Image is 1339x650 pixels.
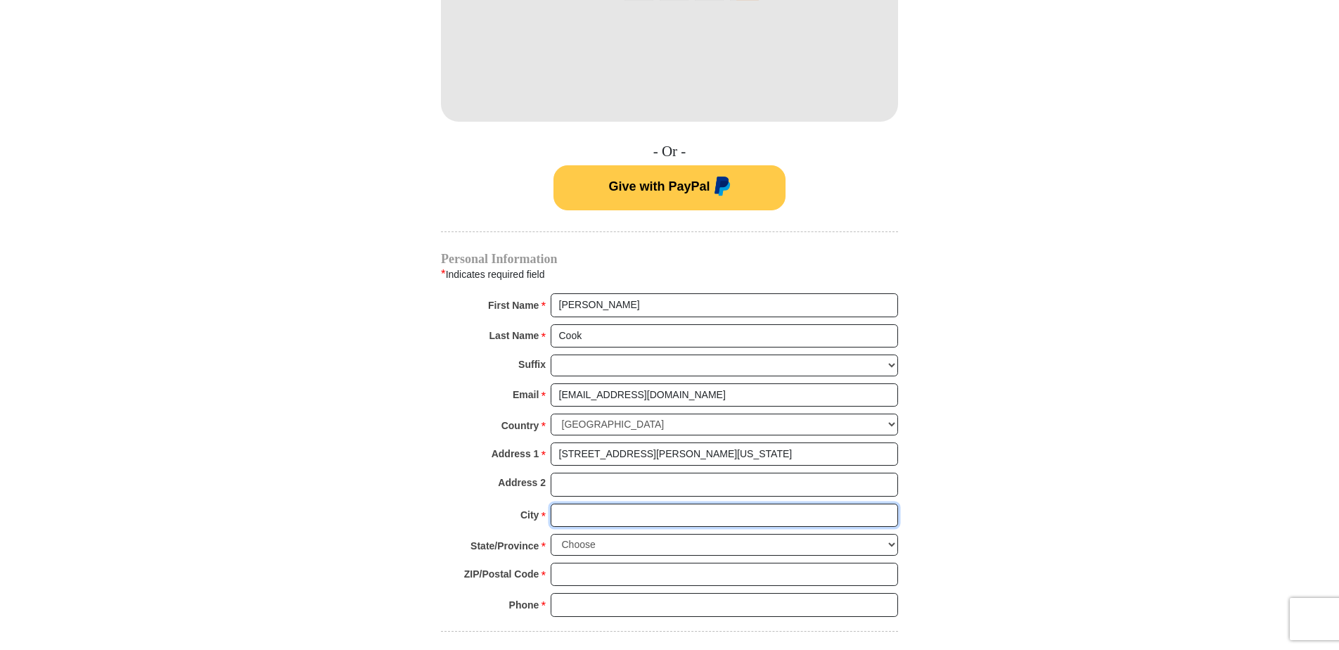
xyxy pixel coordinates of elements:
[441,253,898,265] h4: Personal Information
[492,444,539,464] strong: Address 1
[470,536,539,556] strong: State/Province
[509,595,539,615] strong: Phone
[441,265,898,283] div: Indicates required field
[513,385,539,404] strong: Email
[710,177,731,199] img: paypal
[464,564,539,584] strong: ZIP/Postal Code
[608,179,710,193] span: Give with PayPal
[489,326,539,345] strong: Last Name
[488,295,539,315] strong: First Name
[520,505,539,525] strong: City
[498,473,546,492] strong: Address 2
[518,355,546,374] strong: Suffix
[553,165,786,210] button: Give with PayPal
[441,143,898,160] h4: - Or -
[501,416,539,435] strong: Country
